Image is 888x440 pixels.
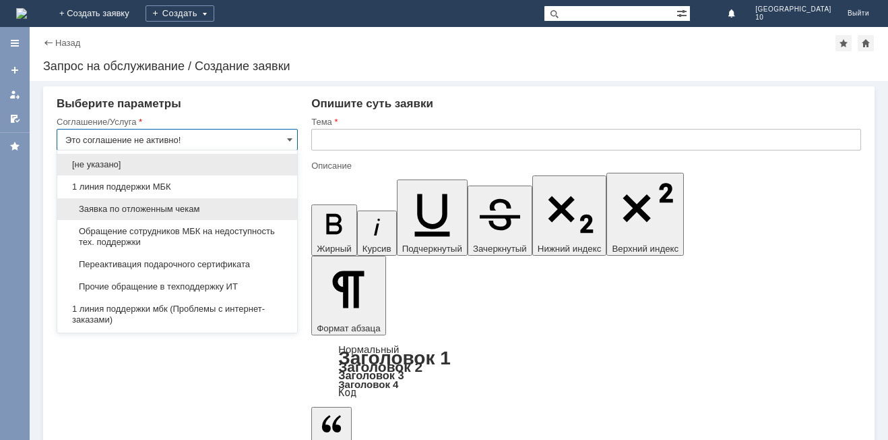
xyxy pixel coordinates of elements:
span: Верхний индекс [612,244,678,254]
span: Выберите параметры [57,97,181,110]
span: Подчеркнутый [402,244,462,254]
button: Нижний индекс [532,175,607,256]
div: Создать [146,5,214,22]
span: 10 [755,13,831,22]
button: Формат абзаца [311,256,385,335]
a: Заголовок 1 [338,348,451,368]
span: Заявка по отложенным чекам [65,204,289,215]
button: Курсив [357,211,397,256]
span: Опишите суть заявки [311,97,433,110]
span: [не указано] [65,159,289,170]
a: Код [338,387,356,399]
a: Перейти на домашнюю страницу [16,8,27,19]
button: Зачеркнутый [468,186,532,256]
span: Зачеркнутый [473,244,527,254]
div: Тема [311,117,858,126]
button: Подчеркнутый [397,180,468,256]
button: Верхний индекс [606,173,684,256]
a: Мои заявки [4,84,26,105]
a: Создать заявку [4,59,26,81]
a: Мои согласования [4,108,26,130]
div: Формат абзаца [311,345,861,397]
span: Жирный [317,244,352,254]
span: Прочие обращение в техподдержку ИТ [65,281,289,292]
span: Обращение сотрудников МБК на недоступность тех. поддержки [65,226,289,248]
span: 1 линия поддержки МБК [65,182,289,192]
div: Соглашение/Услуга [57,117,295,126]
a: Нормальный [338,343,399,355]
a: Заголовок 3 [338,369,404,381]
div: Сделать домашней страницей [858,35,874,51]
span: [GEOGRAPHIC_DATA] [755,5,831,13]
span: Переактивация подарочного сертификата [65,259,289,270]
span: 1 линия поддержки мбк (Проблемы с интернет-заказами) [65,304,289,325]
img: logo [16,8,27,19]
a: Заголовок 2 [338,359,422,375]
div: Добавить в избранное [835,35,852,51]
span: Формат абзаца [317,323,380,333]
a: Заголовок 4 [338,379,398,390]
span: Расширенный поиск [676,6,690,19]
button: Жирный [311,204,357,256]
div: Описание [311,161,858,170]
span: Курсив [362,244,391,254]
a: Назад [55,38,80,48]
div: Запрос на обслуживание / Создание заявки [43,59,875,73]
span: Нижний индекс [538,244,602,254]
